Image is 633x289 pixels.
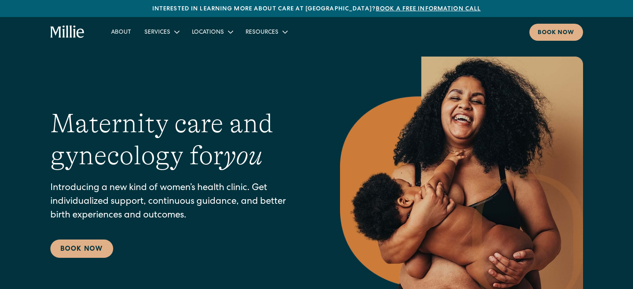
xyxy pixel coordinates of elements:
[192,28,224,37] div: Locations
[50,25,85,39] a: home
[239,25,293,39] div: Resources
[538,29,575,37] div: Book now
[185,25,239,39] div: Locations
[104,25,138,39] a: About
[144,28,170,37] div: Services
[50,240,113,258] a: Book Now
[376,6,481,12] a: Book a free information call
[50,182,307,223] p: Introducing a new kind of women’s health clinic. Get individualized support, continuous guidance,...
[138,25,185,39] div: Services
[223,141,263,170] em: you
[529,24,583,41] a: Book now
[50,108,307,172] h1: Maternity care and gynecology for
[246,28,278,37] div: Resources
